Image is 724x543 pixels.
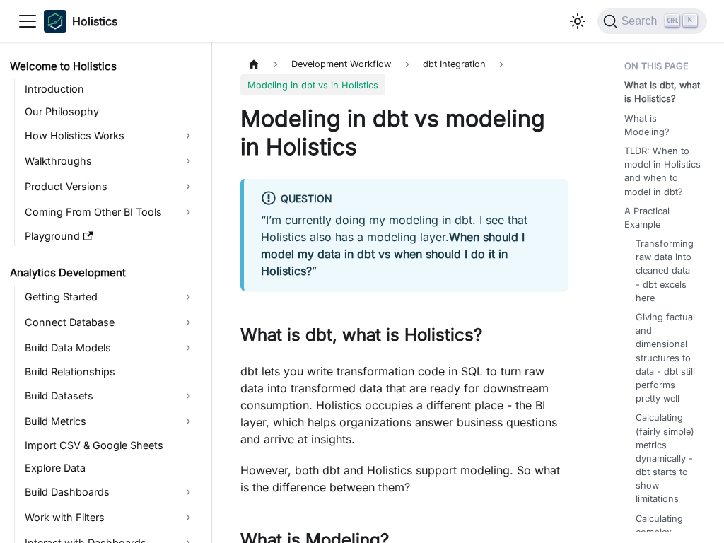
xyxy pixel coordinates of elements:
a: TLDR: When to model in Holistics and when to model in dbt? [624,144,701,199]
img: Holistics [44,10,66,33]
a: What is Modeling? [624,112,701,139]
a: Import CSV & Google Sheets [21,436,199,455]
a: HolisticsHolistics [44,10,117,33]
a: Build Dashboards [21,481,199,503]
a: Analytics Development [6,263,199,283]
strong: What is dbt, what is Holistics? [240,325,482,345]
span: dbt Integration [423,59,486,69]
button: Toggle navigation bar [17,11,38,32]
a: Explore Data [21,458,199,478]
a: A Practical Example [624,204,701,231]
a: Welcome to Holistics [6,57,199,76]
b: Holistics [72,13,117,30]
a: Walkthroughs [21,150,199,173]
p: However, both dbt and Holistics support modeling. So what is the difference between them? [240,462,568,496]
button: Search (Ctrl+K) [597,8,707,34]
span: Development Workflow [284,54,398,74]
a: Build Metrics [21,410,199,433]
a: Build Relationships [21,362,199,382]
a: Introduction [21,79,199,99]
a: What is dbt, what is Holistics? [624,78,701,105]
a: Build Datasets [21,385,199,407]
a: Home page [240,54,267,74]
a: Our Philosophy [21,102,199,122]
a: Getting Started [21,286,199,308]
span: Modeling in dbt vs in Holistics [240,74,385,95]
a: Transforming raw data into cleaned data - dbt excels here [636,237,696,305]
a: Connect Database [21,311,199,334]
a: Coming From Other BI Tools [21,201,199,223]
nav: Breadcrumbs [240,54,568,95]
kbd: K [683,14,697,27]
a: Build Data Models [21,337,199,359]
h1: Modeling in dbt vs modeling in Holistics [240,105,568,161]
button: Switch between dark and light mode (currently light mode) [566,10,589,33]
a: Playground [21,226,199,246]
strong: When should I model my data in dbt vs when should I do it in Holistics? [261,230,525,278]
div: Question [261,190,551,209]
a: Giving factual and dimensional structures to data - dbt still performs pretty well [636,310,696,405]
p: dbt lets you write transformation code in SQL to turn raw data into transformed data that are rea... [240,363,568,448]
a: How Holistics Works [21,124,199,147]
a: Work with Filters [21,506,199,529]
a: dbt Integration [416,54,493,74]
p: “I’m currently doing my modeling in dbt. I see that Holistics also has a modeling layer. ” [261,211,551,279]
a: Calculating (fairly simple) metrics dynamically - dbt starts to show limitations [636,411,696,506]
a: Product Versions [21,175,199,198]
strong: What is dbt, what is Holistics? [624,80,700,104]
span: Search [617,15,666,28]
